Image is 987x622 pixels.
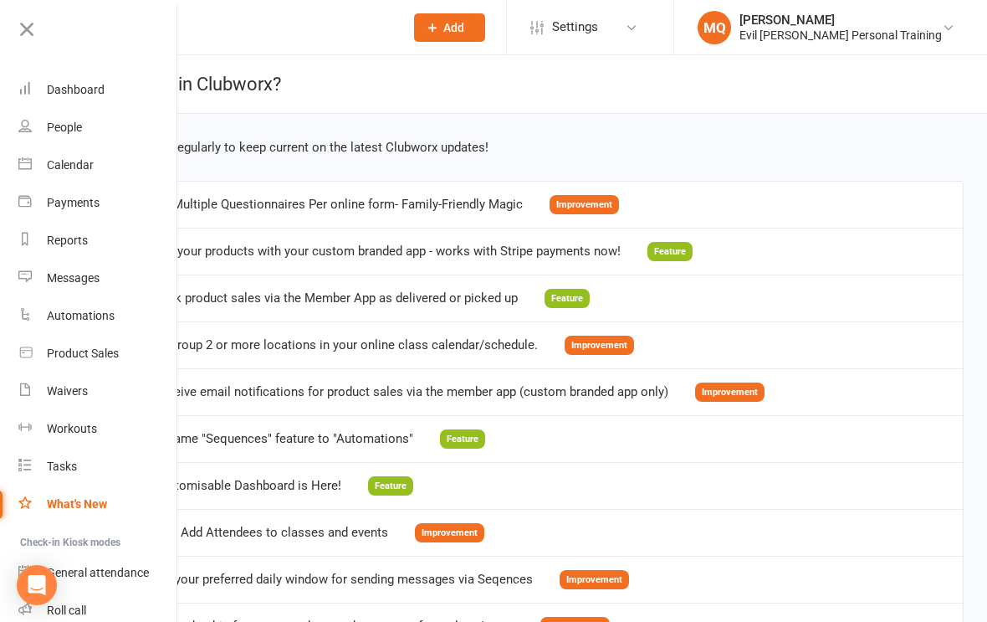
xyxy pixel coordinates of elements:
[47,422,97,435] div: Workouts
[18,71,176,109] a: Dashboard
[99,16,392,39] input: Search...
[89,290,590,305] a: [DATE]Mark product sales via the Member App as delivered or picked upFeature
[18,448,176,486] a: Tasks
[89,524,484,539] a: [DATE]Bulk Add Attendees to classes and eventsImprovement
[739,13,942,28] div: [PERSON_NAME]
[565,336,634,355] span: Improvement
[47,271,100,285] div: Messages
[47,384,88,398] div: Waivers
[47,121,82,134] div: People
[18,410,176,448] a: Workouts
[698,11,731,44] div: MQ
[18,554,176,592] a: General attendance kiosk mode
[18,109,176,147] a: People
[89,571,629,586] a: [DATE]Set your preferred daily window for sending messages via SeqencesImprovement
[47,158,94,172] div: Calendar
[47,604,86,617] div: Roll call
[47,234,88,247] div: Reports
[47,196,100,209] div: Payments
[18,486,176,523] a: What's New
[47,497,107,511] div: What's New
[47,347,119,360] div: Product Sales
[18,297,176,335] a: Automations
[80,137,964,157] div: Check this page regularly to keep current on the latest Clubworx updates!
[89,243,693,258] a: [DATE]Sell your products with your custom branded app - works with Stripe payments now!Feature
[18,184,176,222] a: Payments
[89,196,619,211] a: [DATE]📄 Multiple Questionnaires Per online form- Family-Friendly MagicImprovement
[47,83,105,96] div: Dashboard
[739,28,942,43] div: Evil [PERSON_NAME] Personal Training
[368,476,413,496] span: Feature
[47,566,149,579] div: General attendance
[18,260,176,297] a: Messages
[443,21,464,34] span: Add
[153,573,533,587] div: Set your preferred daily window for sending messages via Seqences
[153,432,413,446] div: Rename "Sequences" feature to "Automations"
[153,198,523,212] div: 📄 Multiple Questionnaires Per online form- Family-Friendly Magic
[153,526,388,540] div: Bulk Add Attendees to classes and events
[552,8,598,46] span: Settings
[415,523,484,542] span: Improvement
[18,147,176,184] a: Calendar
[89,430,485,445] a: [DATE]Rename "Sequences" feature to "Automations"Feature
[153,338,538,352] div: 📍Group 2 or more locations in your online class calendar/schedule.
[153,244,621,259] div: Sell your products with your custom branded app - works with Stripe payments now!
[153,479,341,493] div: Customisable Dashboard is Here!
[440,429,485,449] span: Feature
[18,373,176,410] a: Waivers
[89,337,634,352] a: [DATE]📍Group 2 or more locations in your online class calendar/schedule.Improvement
[153,291,518,306] div: Mark product sales via the Member App as delivered or picked up
[18,222,176,260] a: Reports
[18,335,176,373] a: Product Sales
[695,383,765,402] span: Improvement
[153,385,668,399] div: Receive email notifications for product sales via the member app (custom branded app only)
[414,13,485,42] button: Add
[545,289,590,308] span: Feature
[47,460,77,473] div: Tasks
[560,570,629,589] span: Improvement
[47,309,115,322] div: Automations
[89,383,765,398] a: [DATE]Receive email notifications for product sales via the member app (custom branded app only)I...
[17,565,57,605] div: Open Intercom Messenger
[647,242,693,261] span: Feature
[89,477,413,492] a: [DATE]Customisable Dashboard is Here!Feature
[550,195,619,214] span: Improvement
